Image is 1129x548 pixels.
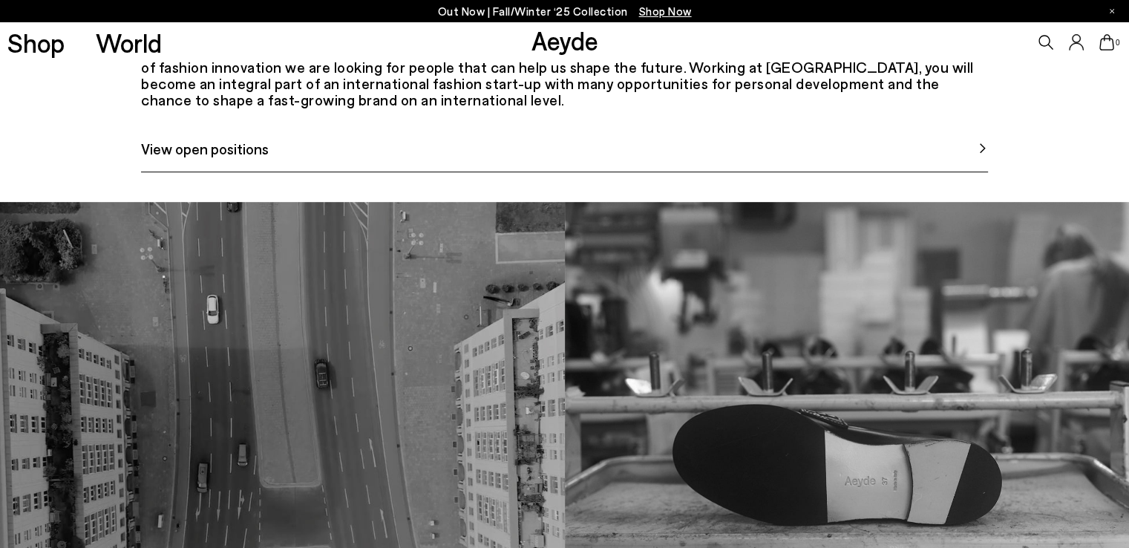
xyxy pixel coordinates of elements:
span: 0 [1114,39,1122,47]
a: World [96,30,162,56]
a: 0 [1099,34,1114,50]
div: Aeyde is a Berlin-based footwear and accessories house founded in [DATE]. Our mission is to chall... [141,10,988,108]
span: Navigate to /collections/new-in [639,4,692,18]
a: Shop [7,30,65,56]
img: svg%3E [977,143,988,154]
a: View open positions [141,137,988,172]
span: View open positions [141,137,269,160]
p: Out Now | Fall/Winter ‘25 Collection [438,2,692,21]
a: Aeyde [531,25,598,56]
